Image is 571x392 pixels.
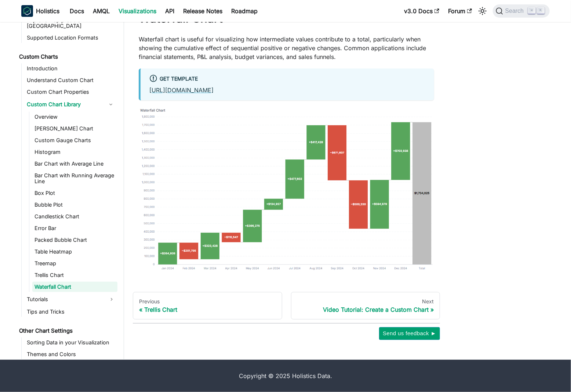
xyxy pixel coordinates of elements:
[133,292,282,320] a: PreviousTrellis Chart
[32,211,117,222] a: Candlestick Chart
[52,371,519,380] div: Copyright © 2025 Holistics Data.
[537,7,545,14] kbd: K
[25,337,117,348] a: Sorting Data in your Visualization
[32,135,117,145] a: Custom Gauge Charts
[291,292,440,320] a: NextVideo Tutorial: Create a Custom Chart
[25,293,117,305] a: Tutorials
[32,247,117,257] a: Table Heatmap
[25,99,104,110] a: Custom Chart Library
[32,282,117,292] a: Waterfall Chart
[400,5,444,17] a: v3.0 Docs
[36,7,59,15] b: Holistics
[179,5,227,17] a: Release Notes
[32,159,117,169] a: Bar Chart with Average Line
[65,5,88,17] a: Docs
[32,112,117,122] a: Overview
[32,123,117,134] a: [PERSON_NAME] Chart
[477,5,488,17] button: Switch between dark and light mode (currently light mode)
[383,329,436,338] span: Send us feedback ►
[32,200,117,210] a: Bubble Plot
[25,63,117,74] a: Introduction
[379,327,440,340] button: Send us feedback ►
[25,75,117,85] a: Understand Custom Chart
[25,15,117,31] a: Improve map precision in [GEOGRAPHIC_DATA]
[32,235,117,245] a: Packed Bubble Chart
[32,270,117,280] a: Trellis Chart
[25,307,117,317] a: Tips and Tricks
[25,33,117,43] a: Supported Location Formats
[149,74,425,84] div: Get Template
[149,86,214,94] a: [URL][DOMAIN_NAME]
[139,298,276,305] div: Previous
[32,223,117,233] a: Error Bar
[32,147,117,157] a: Histogram
[25,87,117,97] a: Custom Chart Properties
[139,106,434,272] img: reporting-waterfall-chart-thumbnail
[139,35,434,61] p: Waterfall chart is useful for visualizing how intermediate values contribute to a total, particul...
[25,349,117,359] a: Themes and Colors
[104,99,117,110] button: Collapse sidebar category 'Custom Chart Library'
[32,188,117,198] a: Box Plot
[493,4,550,18] button: Search (Command+K)
[17,52,117,62] a: Custom Charts
[297,306,434,313] div: Video Tutorial: Create a Custom Chart
[21,5,59,17] a: HolisticsHolistics
[32,170,117,186] a: Bar Chart with Running Average Line
[444,5,476,17] a: Forum
[139,306,276,313] div: Trellis Chart
[297,298,434,305] div: Next
[133,292,440,320] nav: Docs pages
[503,8,528,14] span: Search
[161,5,179,17] a: API
[32,258,117,269] a: Treemap
[114,5,161,17] a: Visualizations
[528,7,535,14] kbd: ⌘
[227,5,262,17] a: Roadmap
[88,5,114,17] a: AMQL
[17,326,117,336] a: Other Chart Settings
[21,5,33,17] img: Holistics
